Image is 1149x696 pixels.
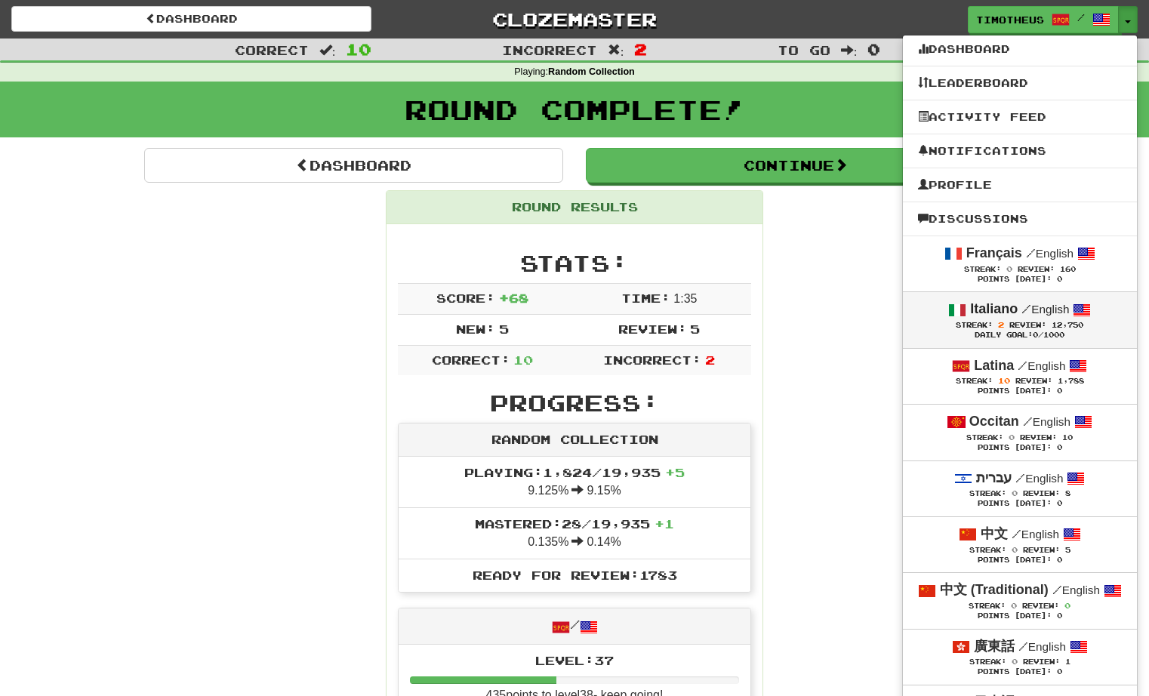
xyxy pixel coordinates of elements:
span: 10 [513,353,533,367]
span: 1 [1065,658,1070,666]
span: Streak: [964,265,1001,273]
span: 2 [998,320,1004,329]
span: Streak: [956,321,993,329]
span: Correct [235,42,309,57]
span: 0 [1033,331,1038,339]
div: Points [DATE]: 0 [918,499,1122,509]
a: 廣東話 /English Streak: 0 Review: 1 Points [DATE]: 0 [903,630,1137,685]
span: / [1077,12,1085,23]
span: : [608,44,624,57]
span: Level: 37 [535,653,614,667]
li: 0.135% 0.14% [399,507,750,559]
span: Review: [1020,433,1057,442]
span: 12,750 [1052,321,1083,329]
div: Random Collection [399,423,750,457]
span: 10 [346,40,371,58]
strong: 中文 [981,526,1008,541]
span: Review: [1015,377,1052,385]
span: + 68 [499,291,528,305]
strong: Latina [974,358,1014,373]
li: 9.125% 9.15% [399,457,750,508]
small: English [1015,472,1063,485]
span: Correct: [432,353,510,367]
span: 10 [998,376,1010,385]
strong: Français [966,245,1022,260]
h2: Stats: [398,251,751,276]
span: 0 [867,40,880,58]
span: Streak: [966,433,1003,442]
span: New: [456,322,495,336]
span: Review: [1023,546,1060,554]
span: Review: [1023,658,1060,666]
div: Points [DATE]: 0 [918,386,1122,396]
span: + 5 [665,465,685,479]
span: Mastered: 28 / 19,935 [475,516,674,531]
a: 中文 (Traditional) /English Streak: 0 Review: 0 Points [DATE]: 0 [903,573,1137,628]
span: 1 : 35 [673,292,697,305]
a: Italiano /English Streak: 2 Review: 12,750 Daily Goal:0/1000 [903,292,1137,347]
span: 2 [634,40,647,58]
a: Latina /English Streak: 10 Review: 1,788 Points [DATE]: 0 [903,349,1137,404]
a: Dashboard [144,148,563,183]
span: Review: [1022,602,1059,610]
a: Dashboard [903,39,1137,59]
a: 中文 /English Streak: 0 Review: 5 Points [DATE]: 0 [903,517,1137,572]
span: 0 [1012,488,1018,497]
strong: Random Collection [548,66,635,77]
a: Français /English Streak: 0 Review: 160 Points [DATE]: 0 [903,236,1137,291]
span: / [1021,302,1031,316]
span: Incorrect [502,42,597,57]
span: Ready for Review: 1783 [473,568,677,582]
strong: עברית [976,470,1012,485]
span: Streak: [969,489,1006,497]
span: Time: [621,291,670,305]
div: Points [DATE]: 0 [918,443,1122,453]
span: Playing: 1,824 / 19,935 [464,465,685,479]
a: Profile [903,175,1137,195]
span: Streak: [969,658,1006,666]
strong: 中文 (Traditional) [940,582,1049,597]
button: Continue [586,148,1005,183]
small: English [1012,528,1059,540]
span: / [1018,359,1027,372]
div: Points [DATE]: 0 [918,275,1122,285]
span: Review: [1009,321,1046,329]
span: Streak: [969,602,1006,610]
div: Points [DATE]: 0 [918,556,1122,565]
span: : [841,44,858,57]
h2: Progress: [398,390,751,415]
span: / [1015,471,1025,485]
span: Score: [436,291,495,305]
span: Timotheus [976,13,1044,26]
span: / [1023,414,1033,428]
span: 5 [690,322,700,336]
span: 0 [1009,433,1015,442]
span: Review: [1018,265,1055,273]
span: 0 [1011,601,1017,610]
span: / [1052,583,1062,596]
span: 0 [1006,264,1012,273]
span: 160 [1060,265,1076,273]
a: עברית /English Streak: 0 Review: 8 Points [DATE]: 0 [903,461,1137,516]
a: Notifications [903,141,1137,161]
div: Round Results [387,191,762,224]
span: 0 [1012,545,1018,554]
span: + 1 [655,516,674,531]
a: Discussions [903,209,1137,229]
a: Clozemaster [394,6,754,32]
small: English [1023,415,1070,428]
span: / [1012,527,1021,540]
span: 10 [1062,433,1073,442]
span: Streak: [956,377,993,385]
span: 1,788 [1058,377,1084,385]
span: : [319,44,336,57]
a: Timotheus / [968,6,1119,33]
small: English [1052,584,1100,596]
span: 8 [1065,489,1070,497]
span: Incorrect: [603,353,701,367]
a: Leaderboard [903,73,1137,93]
strong: Occitan [969,414,1019,429]
small: English [1026,247,1074,260]
div: / [399,608,750,644]
div: Points [DATE]: 0 [918,667,1122,677]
